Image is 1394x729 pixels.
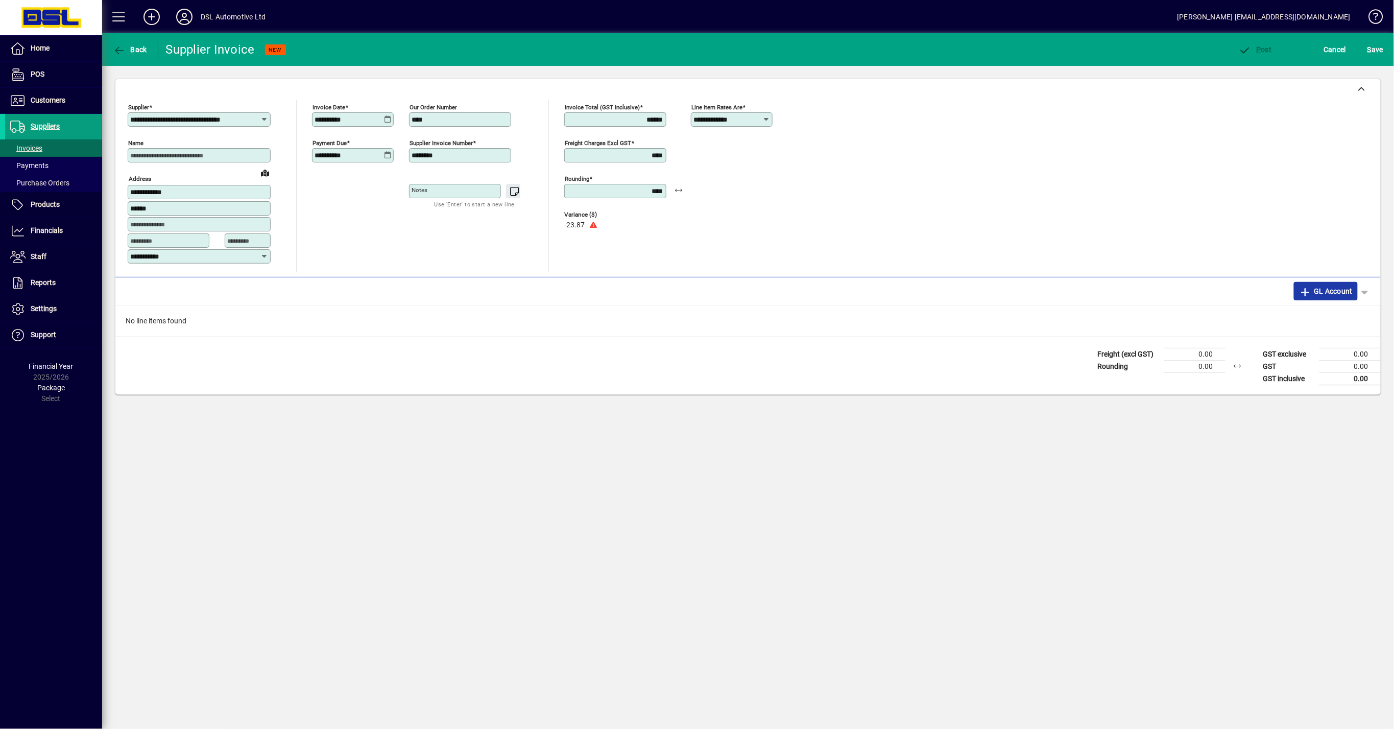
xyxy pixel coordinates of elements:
span: S [1367,45,1372,54]
div: [PERSON_NAME] [EMAIL_ADDRESS][DOMAIN_NAME] [1177,9,1351,25]
a: Purchase Orders [5,174,102,192]
span: Package [37,384,65,392]
mat-label: Notes [412,186,427,194]
span: Financial Year [29,362,74,370]
span: ost [1239,45,1272,54]
mat-label: Payment due [313,139,347,147]
mat-label: Supplier [128,104,149,111]
span: -23.87 [564,221,585,229]
span: Cancel [1324,41,1347,58]
mat-label: Invoice Total (GST inclusive) [565,104,640,111]
a: Knowledge Base [1361,2,1381,35]
div: No line items found [115,305,1381,337]
button: Post [1236,40,1275,59]
a: Financials [5,218,102,244]
span: Invoices [10,144,42,152]
span: Products [31,200,60,208]
a: Products [5,192,102,218]
a: Invoices [5,139,102,157]
div: Supplier Invoice [166,41,255,58]
td: Freight (excl GST) [1093,348,1164,360]
span: Payments [10,161,49,170]
button: Back [110,40,150,59]
td: GST inclusive [1258,372,1319,385]
mat-hint: Use 'Enter' to start a new line [435,198,515,210]
mat-label: Our order number [410,104,457,111]
span: Staff [31,252,46,261]
mat-label: Name [128,139,143,147]
button: Save [1365,40,1386,59]
button: Add [135,8,168,26]
button: Profile [168,8,201,26]
app-page-header-button: Back [102,40,158,59]
a: Settings [5,296,102,322]
a: Home [5,36,102,61]
a: Customers [5,88,102,113]
span: POS [31,70,44,78]
span: Purchase Orders [10,179,69,187]
span: ave [1367,41,1383,58]
mat-label: Freight charges excl GST [565,139,631,147]
mat-label: Line item rates are [691,104,742,111]
span: Customers [31,96,65,104]
a: Support [5,322,102,348]
span: Financials [31,226,63,234]
span: Support [31,331,56,339]
mat-label: Invoice date [313,104,345,111]
a: View on map [257,164,273,181]
div: DSL Automotive Ltd [201,9,266,25]
a: Payments [5,157,102,174]
span: Home [31,44,50,52]
td: 0.00 [1319,372,1381,385]
a: Staff [5,244,102,270]
td: GST exclusive [1258,348,1319,360]
td: 0.00 [1164,360,1225,372]
td: Rounding [1093,360,1164,372]
mat-label: Rounding [565,175,589,182]
a: Reports [5,270,102,296]
span: Back [113,45,147,54]
span: Variance ($) [564,211,626,218]
span: P [1257,45,1261,54]
span: Settings [31,304,57,313]
button: Cancel [1321,40,1349,59]
span: Suppliers [31,122,60,130]
span: NEW [269,46,282,53]
td: GST [1258,360,1319,372]
mat-label: Supplier invoice number [410,139,473,147]
button: GL Account [1294,282,1358,300]
span: Reports [31,278,56,287]
td: 0.00 [1319,360,1381,372]
span: GL Account [1299,283,1353,299]
td: 0.00 [1164,348,1225,360]
td: 0.00 [1319,348,1381,360]
a: POS [5,62,102,87]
